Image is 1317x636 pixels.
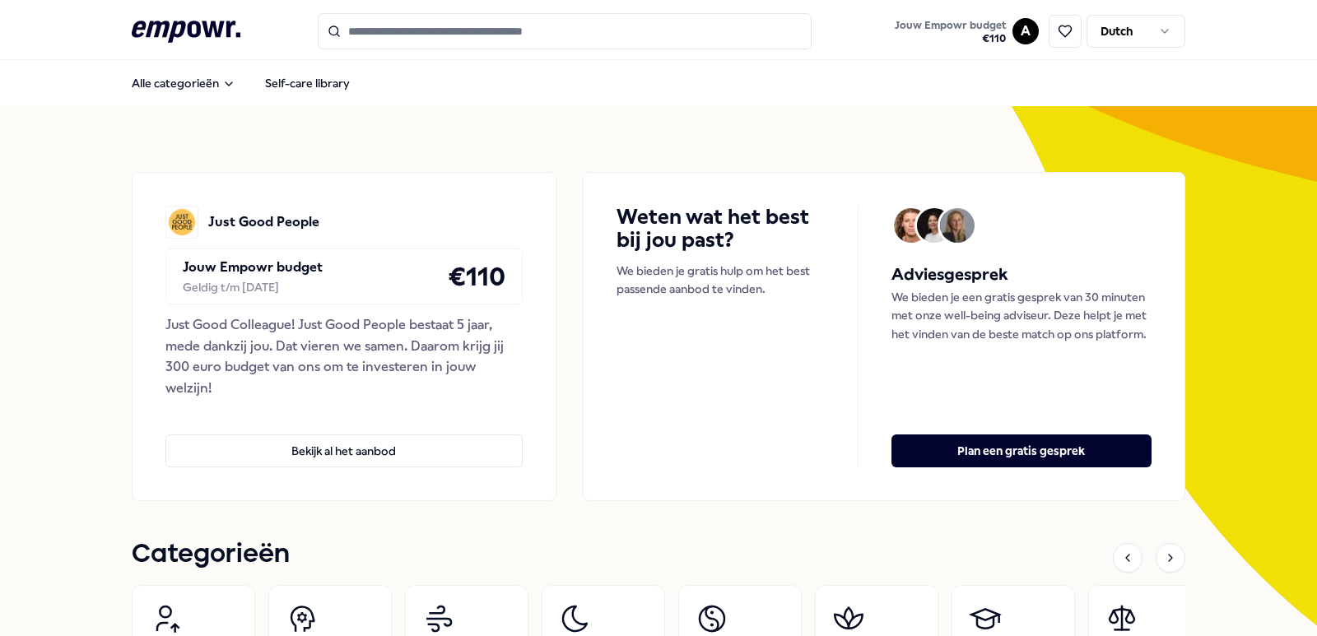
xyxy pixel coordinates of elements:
[891,434,1152,467] button: Plan een gratis gesprek
[617,206,825,252] h4: Weten wat het best bij jou past?
[888,14,1012,49] a: Jouw Empowr budget€110
[895,32,1006,45] span: € 110
[252,67,363,100] a: Self-care library
[895,19,1006,32] span: Jouw Empowr budget
[891,16,1009,49] button: Jouw Empowr budget€110
[917,208,952,243] img: Avatar
[165,408,523,467] a: Bekijk al het aanbod
[318,13,812,49] input: Search for products, categories or subcategories
[894,208,928,243] img: Avatar
[119,67,363,100] nav: Main
[165,314,523,398] div: Just Good Colleague! Just Good People bestaat 5 jaar, mede dankzij jou. Dat vieren we samen. Daar...
[208,211,319,233] p: Just Good People
[165,206,198,239] img: Just Good People
[183,278,323,296] div: Geldig t/m [DATE]
[891,288,1152,343] p: We bieden je een gratis gesprek van 30 minuten met onze well-being adviseur. Deze helpt je met he...
[617,262,825,299] p: We bieden je gratis hulp om het best passende aanbod te vinden.
[940,208,975,243] img: Avatar
[119,67,249,100] button: Alle categorieën
[891,262,1152,288] h5: Adviesgesprek
[132,534,290,575] h1: Categorieën
[448,256,505,297] h4: € 110
[165,434,523,467] button: Bekijk al het aanbod
[1012,18,1039,44] button: A
[183,257,323,278] p: Jouw Empowr budget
